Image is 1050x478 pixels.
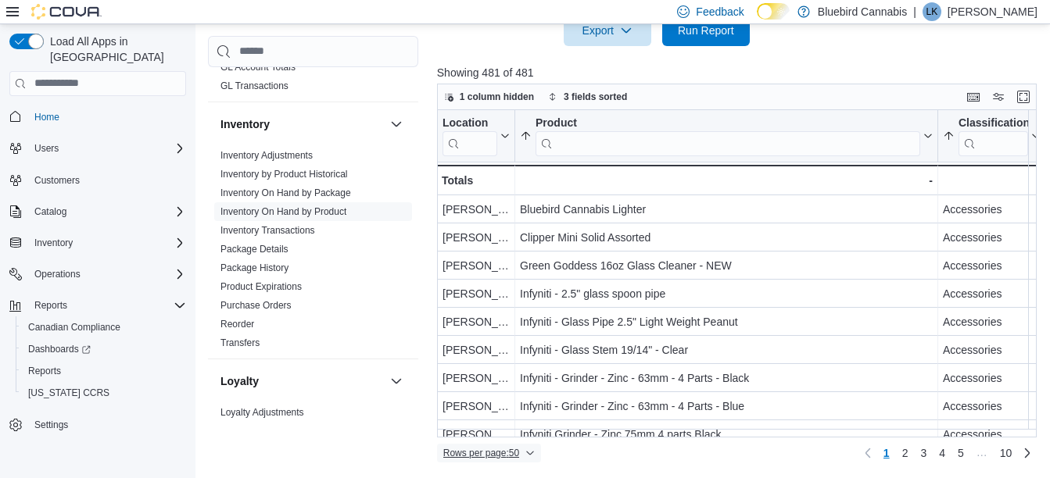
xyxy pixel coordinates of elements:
[460,91,534,103] span: 1 column hidden
[520,284,933,303] div: Infyniti - 2.5" glass spoon pipe
[28,234,186,252] span: Inventory
[220,373,259,388] h3: Loyalty
[913,2,916,21] p: |
[877,441,1019,466] ul: Pagination for preceding grid
[34,142,59,155] span: Users
[943,425,1041,444] div: Accessories
[22,383,186,402] span: Washington CCRS
[443,369,510,387] div: [PERSON_NAME]
[22,362,67,380] a: Reports
[220,298,292,311] span: Purchase Orders
[28,139,65,158] button: Users
[1014,87,1033,106] button: Enter fullscreen
[208,57,418,101] div: Finance
[437,65,1043,80] p: Showing 481 of 481
[16,316,192,338] button: Canadian Compliance
[220,116,270,131] h3: Inventory
[220,280,302,292] span: Product Expirations
[858,444,877,462] button: Previous page
[220,60,296,73] span: GL Account Totals
[818,2,907,21] p: Bluebird Cannabis
[220,336,260,348] span: Transfers
[943,397,1041,416] div: Accessories
[943,284,1041,303] div: Accessories
[220,80,288,91] a: GL Transactions
[662,15,750,46] button: Run Report
[923,2,941,21] div: Luma Khoury
[28,321,120,334] span: Canadian Compliance
[31,4,102,20] img: Cova
[959,116,1028,130] div: Classification
[220,168,348,179] a: Inventory by Product Historical
[220,79,288,91] span: GL Transactions
[28,296,73,315] button: Reports
[914,441,933,466] a: Page 3 of 10
[220,61,296,72] a: GL Account Totals
[437,444,541,462] button: Rows per page:50
[220,299,292,310] a: Purchase Orders
[520,228,933,247] div: Clipper Mini Solid Assorted
[28,202,186,221] span: Catalog
[520,116,933,155] button: Product
[34,299,67,312] span: Reports
[520,341,933,359] div: Infyniti - Glass Stem 19/14" - Clear
[220,186,351,198] span: Inventory On Hand by Package
[443,284,510,303] div: [PERSON_NAME]
[3,137,192,159] button: Users
[943,369,1041,387] div: Accessories
[959,116,1028,155] div: Classification
[443,425,510,444] div: [PERSON_NAME]
[948,2,1037,21] p: [PERSON_NAME]
[3,169,192,191] button: Customers
[883,445,890,461] span: 1
[220,424,334,437] span: Loyalty Redemption Values
[964,87,983,106] button: Keyboard shortcuts
[28,171,86,190] a: Customers
[220,280,302,291] a: Product Expirations
[994,441,1019,466] a: Page 10 of 10
[28,265,87,284] button: Operations
[573,15,642,46] span: Export
[34,205,66,218] span: Catalog
[220,405,304,418] span: Loyalty Adjustments
[564,15,651,46] button: Export
[520,200,933,219] div: Bluebird Cannabis Lighter
[926,2,938,21] span: LK
[989,87,1008,106] button: Display options
[896,441,915,466] a: Page 2 of 10
[34,111,59,123] span: Home
[220,373,384,388] button: Loyalty
[34,419,68,431] span: Settings
[443,397,510,416] div: [PERSON_NAME]
[443,116,497,155] div: Location
[943,312,1041,331] div: Accessories
[520,312,933,331] div: Infyniti - Glass Pipe 2.5" Light Weight Peanut
[220,205,346,216] a: Inventory On Hand by Product
[22,340,186,358] span: Dashboards
[958,445,964,461] span: 5
[16,360,192,382] button: Reports
[22,318,186,337] span: Canadian Compliance
[34,174,80,187] span: Customers
[3,294,192,316] button: Reports
[536,116,920,130] div: Product
[564,91,627,103] span: 3 fields sorted
[220,406,304,417] a: Loyalty Adjustments
[902,445,908,461] span: 2
[520,171,933,190] div: -
[678,23,734,38] span: Run Report
[220,223,315,236] span: Inventory Transactions
[22,340,97,358] a: Dashboards
[520,425,933,444] div: Infyniti Grinder - Zinc 75mm 4 parts Black
[943,200,1041,219] div: Accessories
[220,148,313,161] span: Inventory Adjustments
[28,234,79,252] button: Inventory
[28,415,186,434] span: Settings
[34,268,81,280] span: Operations
[3,201,192,223] button: Catalog
[22,383,116,402] a: [US_STATE] CCRS
[696,4,744,20] span: Feedback
[3,263,192,285] button: Operations
[220,317,254,330] span: Reorder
